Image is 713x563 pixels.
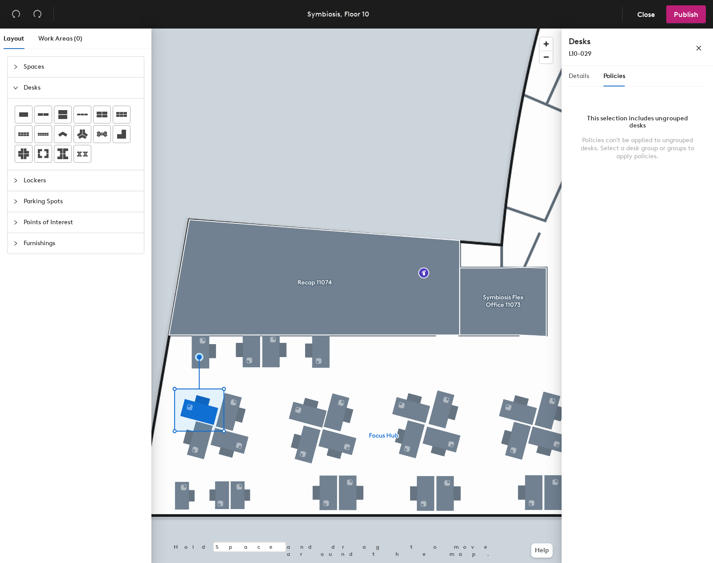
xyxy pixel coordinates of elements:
span: Details [569,72,589,80]
span: collapsed [13,64,18,70]
span: undo [12,9,20,18]
span: Work Areas (0) [38,35,82,42]
div: Symbiosis, Floor 10 [307,8,369,20]
span: Publish [674,10,698,19]
span: collapsed [13,178,18,183]
div: Policies can't be applied to ungrouped desks. Select a desk group or groups to apply policies. [579,136,695,160]
span: Spaces [24,57,139,77]
span: close [696,45,702,51]
span: Policies [603,72,625,80]
span: collapsed [13,220,18,225]
button: Publish [666,5,706,23]
button: Help [531,543,553,558]
button: Redo (⌘ + ⇧ + Z) [29,5,46,23]
span: Layout [4,35,24,42]
span: expanded [13,85,18,90]
span: Close [637,10,655,19]
button: Close [630,5,663,23]
span: collapsed [13,241,18,246]
span: Parking Spots [24,191,139,212]
span: L10-029 [569,50,591,58]
span: Points of Interest [24,212,139,233]
span: Lockers [24,170,139,191]
h4: Desks [569,36,667,47]
span: Desks [24,78,139,98]
span: Furnishings [24,233,139,254]
div: This selection includes ungrouped desks [579,115,695,129]
button: Undo (⌘ + Z) [7,5,25,23]
span: collapsed [13,199,18,204]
